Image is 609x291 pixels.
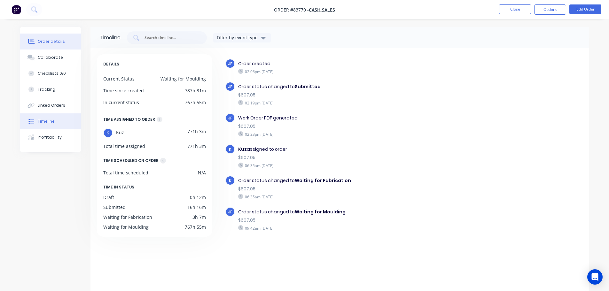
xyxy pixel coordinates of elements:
span: JF [228,61,232,67]
span: JF [228,209,232,215]
b: Waiting for Moulding [295,209,346,215]
div: assigned to order [238,146,459,153]
div: Profitability [38,134,62,140]
button: Filter by event type [213,33,271,42]
div: 767h 55m [185,99,206,106]
button: Collaborate [20,50,81,65]
div: Open Intercom Messenger [587,269,603,285]
div: Draft [103,194,114,201]
div: 3h 7m [192,214,206,220]
div: Total time scheduled [103,169,148,176]
div: Submitted [103,204,126,211]
button: Order details [20,34,81,50]
div: 771h 3m [187,128,206,138]
div: Order details [38,39,65,44]
span: DETAILS [103,61,119,68]
div: TIME ASSIGNED TO ORDER [103,116,155,123]
button: Tracking [20,81,81,97]
div: Filter by event type [217,34,260,41]
div: $607.05 [238,217,459,224]
div: $607.05 [238,186,459,192]
div: In current status [103,99,139,106]
input: Search timeline... [144,34,197,41]
a: Cash Sales [309,7,335,13]
button: Edit Order [569,4,601,14]
div: 787h 31m [185,87,206,94]
b: Submitted [295,83,321,90]
button: Profitability [20,129,81,145]
button: Checklists 0/0 [20,65,81,81]
div: N/A [198,169,206,176]
div: Current Status [103,75,135,82]
div: Waiting for Moulding [103,224,149,230]
span: JF [228,84,232,90]
div: 771h 3m [187,143,206,149]
div: 02:23pm [DATE] [238,131,459,137]
div: Total time assigned [103,143,145,149]
div: Linked Orders [38,103,65,108]
div: $607.05 [238,92,459,98]
div: Order status changed to [238,177,459,184]
div: 0h 12m [190,194,206,201]
div: 02:19pm [DATE] [238,100,459,106]
div: $607.05 [238,154,459,161]
span: TIME IN STATUS [103,184,134,191]
span: K [229,178,231,184]
b: Kuz [238,146,247,152]
div: Order status changed to [238,83,459,90]
div: Tracking [38,87,55,92]
div: 09:42am [DATE] [238,225,459,231]
div: 16h 16m [187,204,206,211]
div: Timeline [100,34,121,42]
button: Options [534,4,566,15]
div: Time since created [103,87,144,94]
div: 06:35am [DATE] [238,163,459,168]
button: Close [499,4,531,14]
div: 02:06pm [DATE] [238,69,459,74]
div: 06:35am [DATE] [238,194,459,200]
div: Order created [238,60,459,67]
span: Kuz [116,128,124,138]
div: K [103,128,113,138]
div: Collaborate [38,55,63,60]
div: Work Order PDF generated [238,115,459,121]
div: Timeline [38,119,55,124]
div: $607.05 [238,123,459,130]
div: Order status changed to [238,209,459,215]
span: K [229,146,231,152]
span: Order #83770 - [274,7,309,13]
div: Waiting for Moulding [160,75,206,82]
b: Waiting for Fabrication [295,177,351,184]
button: Timeline [20,113,81,129]
span: JF [228,115,232,121]
div: Checklists 0/0 [38,71,66,76]
button: Linked Orders [20,97,81,113]
div: 767h 55m [185,224,206,230]
div: TIME SCHEDULED ON ORDER [103,157,159,164]
img: Factory [12,5,21,14]
div: Waiting for Fabrication [103,214,152,220]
